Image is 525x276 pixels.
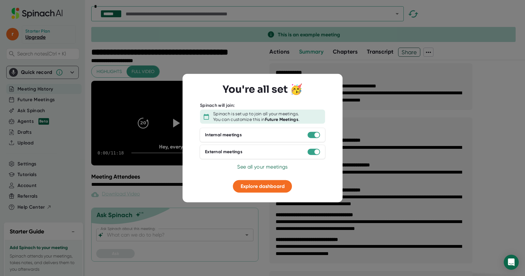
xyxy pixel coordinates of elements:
[213,117,299,122] div: You can customize this in .
[241,183,285,189] span: Explore dashboard
[205,132,242,138] div: Internal meetings
[205,149,242,155] div: External meetings
[237,164,287,170] span: See all your meetings
[200,102,235,108] div: Spinach will join:
[237,163,287,171] button: See all your meetings
[213,111,299,117] div: Spinach is set up to join all your meetings.
[504,255,519,270] div: Open Intercom Messenger
[222,83,302,95] h3: You're all set 🥳
[265,117,299,122] b: Future Meetings
[233,180,292,193] button: Explore dashboard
